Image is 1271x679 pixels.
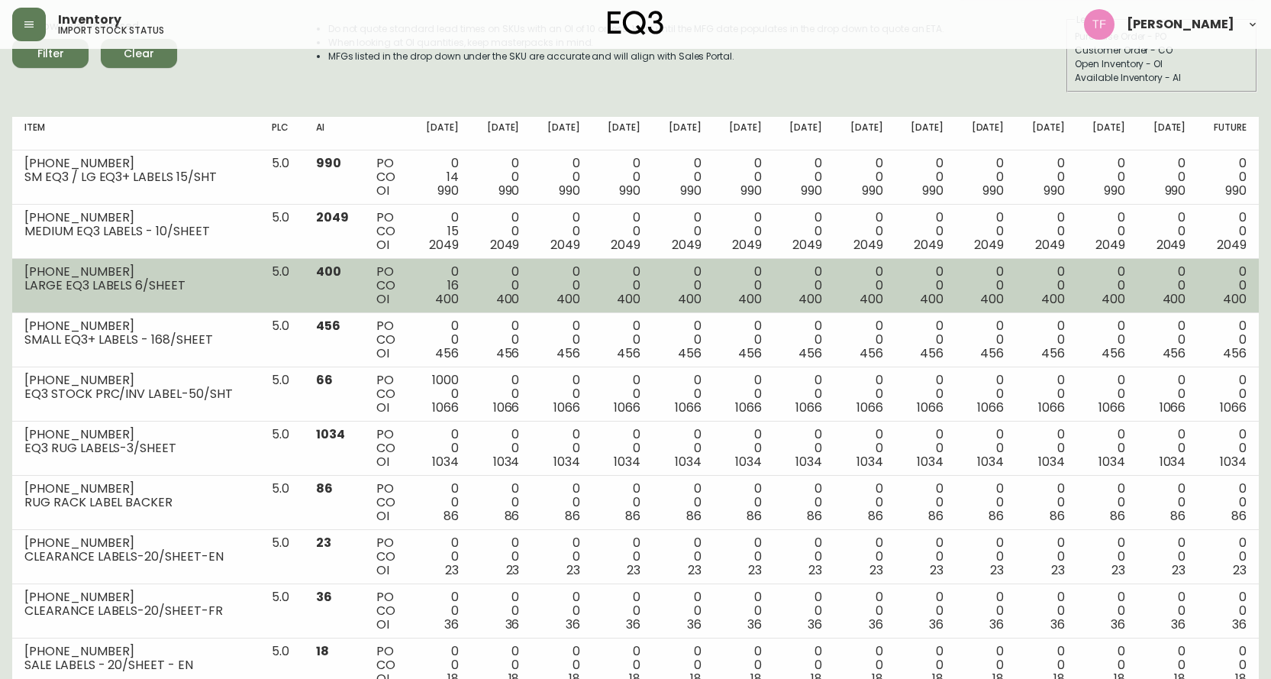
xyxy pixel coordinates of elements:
div: 0 0 [605,157,640,198]
div: 0 0 [423,536,459,577]
span: 1066 [1038,399,1065,416]
span: OI [376,561,389,579]
div: 0 0 [665,428,701,469]
div: CLEARANCE LABELS-20/SHEET-EN [24,550,247,564]
span: 990 [498,182,520,199]
div: 0 0 [786,373,822,415]
div: 0 0 [908,536,944,577]
div: 0 0 [908,428,944,469]
div: 0 0 [665,536,701,577]
div: 0 0 [847,265,882,306]
div: PO CO [376,319,398,361]
div: [PHONE_NUMBER] [24,319,247,333]
div: 0 0 [544,428,579,469]
div: 0 0 [847,536,882,577]
div: 0 0 [423,482,459,523]
span: 400 [316,263,341,280]
th: [DATE] [1137,117,1198,150]
div: 0 0 [1028,428,1064,469]
div: 0 0 [483,319,519,361]
span: 456 [1102,344,1125,362]
div: 0 0 [665,211,701,252]
span: 86 [686,507,702,525]
div: 0 0 [786,211,822,252]
span: 400 [678,290,702,308]
span: 2049 [792,236,822,254]
th: [DATE] [653,117,713,150]
span: 990 [982,182,1004,199]
span: 400 [556,290,580,308]
div: 0 0 [1150,428,1186,469]
div: 0 0 [605,319,640,361]
div: 0 0 [1210,482,1247,523]
span: 400 [738,290,762,308]
span: 2049 [732,236,762,254]
span: 456 [496,344,520,362]
span: 456 [980,344,1004,362]
span: 2049 [611,236,640,254]
div: 0 0 [665,373,701,415]
div: SMALL EQ3+ LABELS - 168/SHEET [24,333,247,347]
div: 0 0 [1150,319,1186,361]
div: [PHONE_NUMBER] [24,211,247,225]
span: 86 [505,507,520,525]
div: 0 0 [968,319,1004,361]
span: 990 [1104,182,1125,199]
div: 0 0 [544,319,579,361]
div: 0 0 [968,373,1004,415]
div: 0 0 [483,536,519,577]
div: PO CO [376,157,398,198]
div: 0 0 [544,211,579,252]
span: 400 [1102,290,1125,308]
span: 400 [1163,290,1186,308]
span: OI [376,507,389,525]
div: [PHONE_NUMBER] [24,157,247,170]
div: 1000 0 [423,373,459,415]
span: 1066 [493,399,520,416]
span: 1066 [1098,399,1125,416]
div: 0 0 [1150,157,1186,198]
th: [DATE] [834,117,895,150]
div: 0 0 [1210,265,1247,306]
td: 5.0 [260,476,304,530]
div: 0 0 [483,428,519,469]
span: 2049 [914,236,944,254]
span: 400 [860,290,883,308]
div: MEDIUM EQ3 LABELS - 10/SHEET [24,225,247,238]
div: 0 0 [1210,373,1247,415]
span: 23 [627,561,640,579]
th: [DATE] [592,117,653,150]
div: 0 0 [605,536,640,577]
div: 0 0 [726,428,762,469]
span: 1034 [795,453,822,470]
div: 0 0 [665,157,701,198]
td: 5.0 [260,422,304,476]
div: 0 0 [847,373,882,415]
div: 0 0 [786,157,822,198]
div: 0 0 [483,373,519,415]
div: 0 0 [908,157,944,198]
div: 0 0 [1089,373,1125,415]
div: 0 0 [483,265,519,306]
span: 2049 [672,236,702,254]
span: 1066 [614,399,640,416]
div: 0 0 [847,211,882,252]
span: 1066 [735,399,762,416]
span: 456 [316,317,340,335]
span: 990 [1165,182,1186,199]
div: Open Inventory - OI [1075,57,1249,71]
span: 990 [740,182,762,199]
th: AI [304,117,364,150]
div: [PHONE_NUMBER] [24,265,247,279]
span: 86 [1170,507,1186,525]
span: 66 [316,371,333,389]
div: [PHONE_NUMBER] [24,428,247,441]
span: 456 [556,344,580,362]
span: 23 [990,561,1004,579]
div: 0 0 [847,428,882,469]
div: 0 0 [665,482,701,523]
th: [DATE] [1016,117,1076,150]
div: 0 0 [1089,211,1125,252]
div: 0 0 [605,482,640,523]
span: 1034 [1098,453,1125,470]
